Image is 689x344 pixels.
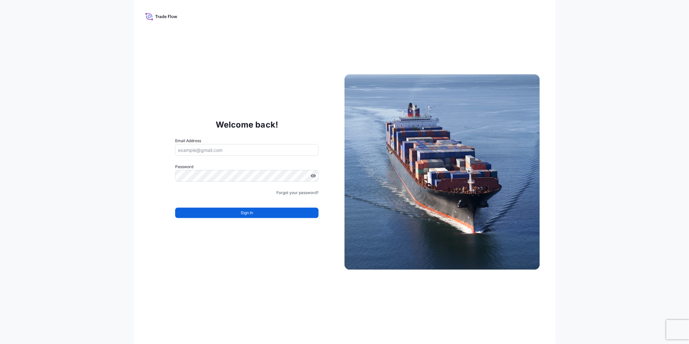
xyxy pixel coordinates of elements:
[241,210,253,216] span: Sign In
[175,138,201,144] label: Email Address
[175,144,319,156] input: example@gmail.com
[175,208,319,218] button: Sign In
[216,119,278,130] p: Welcome back!
[276,190,319,196] a: Forgot your password?
[344,74,540,270] img: Ship illustration
[311,173,316,178] button: Show password
[175,164,319,170] label: Password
